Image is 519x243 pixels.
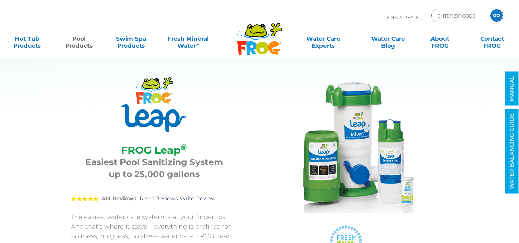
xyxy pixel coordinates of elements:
h3: Easiest Pool Sanitizing System up to 25,000 gallons [80,156,229,180]
a: Water CareBlog [368,32,408,46]
a: Water CareExperts [291,32,356,46]
a: Hot TubProducts [7,32,47,46]
a: Read Reviews [140,195,178,202]
a: Fresh MineralWater∞ [163,32,213,46]
sup: ∞ [196,42,199,47]
h2: FROG Leap [80,144,229,156]
a: Swim SpaProducts [111,32,151,46]
a: MANUAL [505,72,519,106]
img: Frog Products Logo [233,14,286,56]
span: 5 [71,196,98,201]
a: WATER BALANCING GUIDE [505,109,519,194]
img: Product Logo [121,77,187,132]
strong: 413 Reviews [102,195,137,202]
input: GO [490,9,503,22]
a: PoolProducts [59,32,99,46]
p: Find A Dealer [387,9,422,26]
a: Write Review [180,195,216,202]
a: AboutFROG [420,32,460,46]
div: | [71,185,237,212]
sup: ® [181,142,187,152]
a: ContactFROG [472,32,512,46]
